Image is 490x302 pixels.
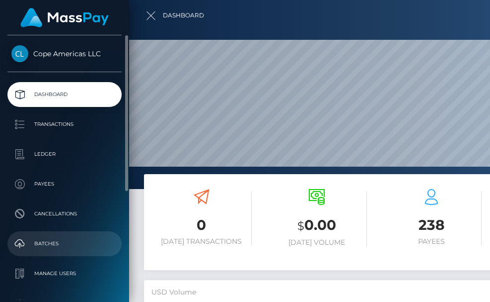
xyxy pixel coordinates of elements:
[11,87,118,102] p: Dashboard
[7,82,122,107] a: Dashboard
[7,261,122,286] a: Manage Users
[11,177,118,192] p: Payees
[7,142,122,167] a: Ledger
[11,206,118,221] p: Cancellations
[11,117,118,132] p: Transactions
[11,266,118,281] p: Manage Users
[7,231,122,256] a: Batches
[11,45,28,62] img: Cope Americas LLC
[7,112,122,137] a: Transactions
[7,172,122,197] a: Payees
[20,8,109,27] img: MassPay Logo
[11,236,118,251] p: Batches
[11,147,118,162] p: Ledger
[7,201,122,226] a: Cancellations
[7,49,122,58] span: Cope Americas LLC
